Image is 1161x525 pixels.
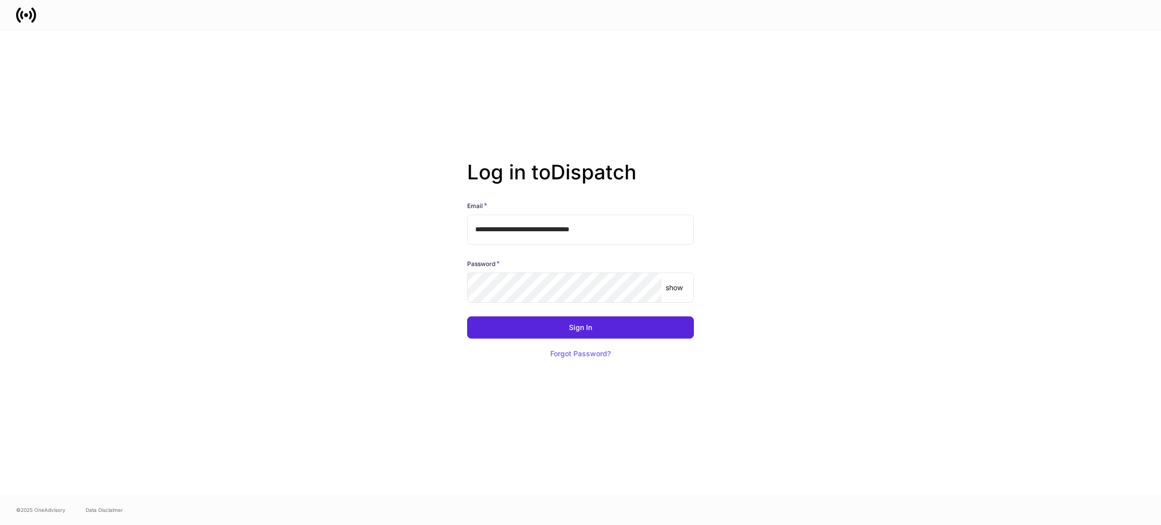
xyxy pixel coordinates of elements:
button: Sign In [467,316,694,339]
a: Data Disclaimer [86,506,123,514]
button: Forgot Password? [538,343,623,365]
h6: Password [467,258,500,269]
span: © 2025 OneAdvisory [16,506,66,514]
h2: Log in to Dispatch [467,160,694,201]
div: Forgot Password? [550,350,611,357]
div: Sign In [569,324,592,331]
h6: Email [467,201,487,211]
p: show [666,283,683,293]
